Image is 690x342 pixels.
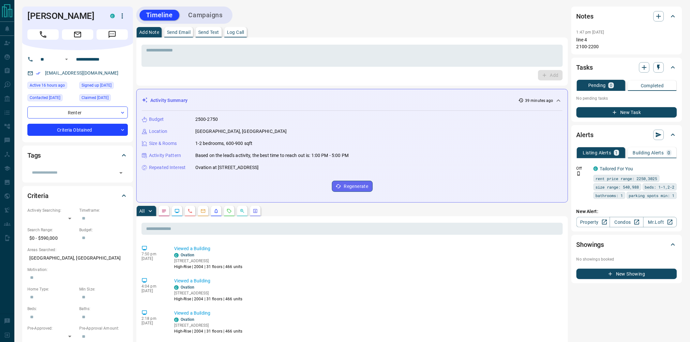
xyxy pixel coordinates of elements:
[63,55,70,63] button: Open
[195,140,252,147] p: 1-2 bedrooms, 600-900 sqft
[525,98,553,104] p: 39 minutes ago
[600,166,633,171] a: Tailored For You
[174,253,179,258] div: condos.ca
[174,290,243,296] p: [STREET_ADDRESS]
[30,94,60,101] span: Contacted [DATE]
[577,8,677,24] div: Notes
[139,209,144,213] p: All
[577,269,677,279] button: New Showing
[27,94,76,103] div: Sat Mar 12 2022
[577,239,604,250] h2: Showings
[577,11,593,21] h2: Notes
[27,11,100,21] h1: [PERSON_NAME]
[149,152,181,159] p: Activity Pattern
[577,60,677,75] div: Tasks
[668,150,670,155] p: 0
[253,208,258,214] svg: Agent Actions
[577,30,604,35] p: 1:47 pm [DATE]
[174,318,179,322] div: condos.ca
[588,83,606,88] p: Pending
[110,14,115,18] div: condos.ca
[82,82,112,89] span: Signed up [DATE]
[641,83,664,88] p: Completed
[195,164,259,171] p: Ovation at [STREET_ADDRESS]
[167,30,190,35] p: Send Email
[174,310,560,317] p: Viewed a Building
[149,116,164,123] p: Budget
[227,30,244,35] p: Log Call
[181,317,195,322] a: Ovation
[79,94,128,103] div: Fri Mar 11 2022
[577,165,590,171] p: Off
[27,148,128,163] div: Tags
[142,316,164,321] p: 2:18 pm
[97,29,128,40] span: Message
[577,36,677,50] p: line 4 2100-2200
[79,286,128,292] p: Min Size:
[583,150,611,155] p: Listing Alerts
[27,247,128,253] p: Areas Searched:
[30,82,65,89] span: Active 16 hours ago
[149,140,177,147] p: Size & Rooms
[62,29,93,40] span: Email
[577,208,677,215] p: New Alert:
[174,245,560,252] p: Viewed a Building
[79,207,128,213] p: Timeframe:
[577,237,677,252] div: Showings
[332,181,373,192] button: Regenerate
[174,296,243,302] p: High-Rise | 2004 | 31 floors | 466 units
[174,264,243,270] p: High-Rise | 2004 | 31 floors | 466 units
[615,150,618,155] p: 1
[201,208,206,214] svg: Emails
[27,124,128,136] div: Criteria Obtained
[27,188,128,204] div: Criteria
[142,321,164,325] p: [DATE]
[140,10,179,21] button: Timeline
[27,306,76,312] p: Beds:
[27,286,76,292] p: Home Type:
[79,82,128,91] div: Mon Aug 05 2019
[577,107,677,118] button: New Task
[139,30,159,35] p: Add Note
[142,94,562,107] div: Activity Summary39 minutes ago
[161,208,167,214] svg: Notes
[27,253,128,264] p: [GEOGRAPHIC_DATA], [GEOGRAPHIC_DATA]
[27,267,128,273] p: Motivation:
[142,252,164,256] p: 7:50 pm
[633,150,664,155] p: Building Alerts
[82,94,109,101] span: Claimed [DATE]
[174,328,243,334] p: High-Rise | 2004 | 31 floors | 466 units
[142,284,164,289] p: 4:04 pm
[643,217,677,227] a: Mr.Loft
[227,208,232,214] svg: Requests
[195,116,218,123] p: 2500-2750
[27,325,76,331] p: Pre-Approved:
[610,217,643,227] a: Condos
[174,258,243,264] p: [STREET_ADDRESS]
[27,227,76,233] p: Search Range:
[577,130,593,140] h2: Alerts
[181,253,195,257] a: Ovation
[79,325,128,331] p: Pre-Approval Amount:
[198,30,219,35] p: Send Text
[142,289,164,293] p: [DATE]
[27,233,76,244] p: $0 - $590,000
[79,227,128,233] p: Budget:
[577,171,581,176] svg: Push Notification Only
[596,175,657,182] span: rent price range: 2250,3025
[645,184,675,190] span: beds: 1-1,2-2
[577,217,610,227] a: Property
[174,208,180,214] svg: Lead Browsing Activity
[27,29,59,40] span: Call
[27,150,41,161] h2: Tags
[174,278,560,284] p: Viewed a Building
[149,128,167,135] p: Location
[150,97,187,104] p: Activity Summary
[596,192,623,199] span: bathrooms: 1
[577,256,677,262] p: No showings booked
[629,192,675,199] span: parking spots min: 1
[174,285,179,290] div: condos.ca
[27,82,76,91] div: Wed Aug 13 2025
[27,107,128,119] div: Renter
[187,208,193,214] svg: Calls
